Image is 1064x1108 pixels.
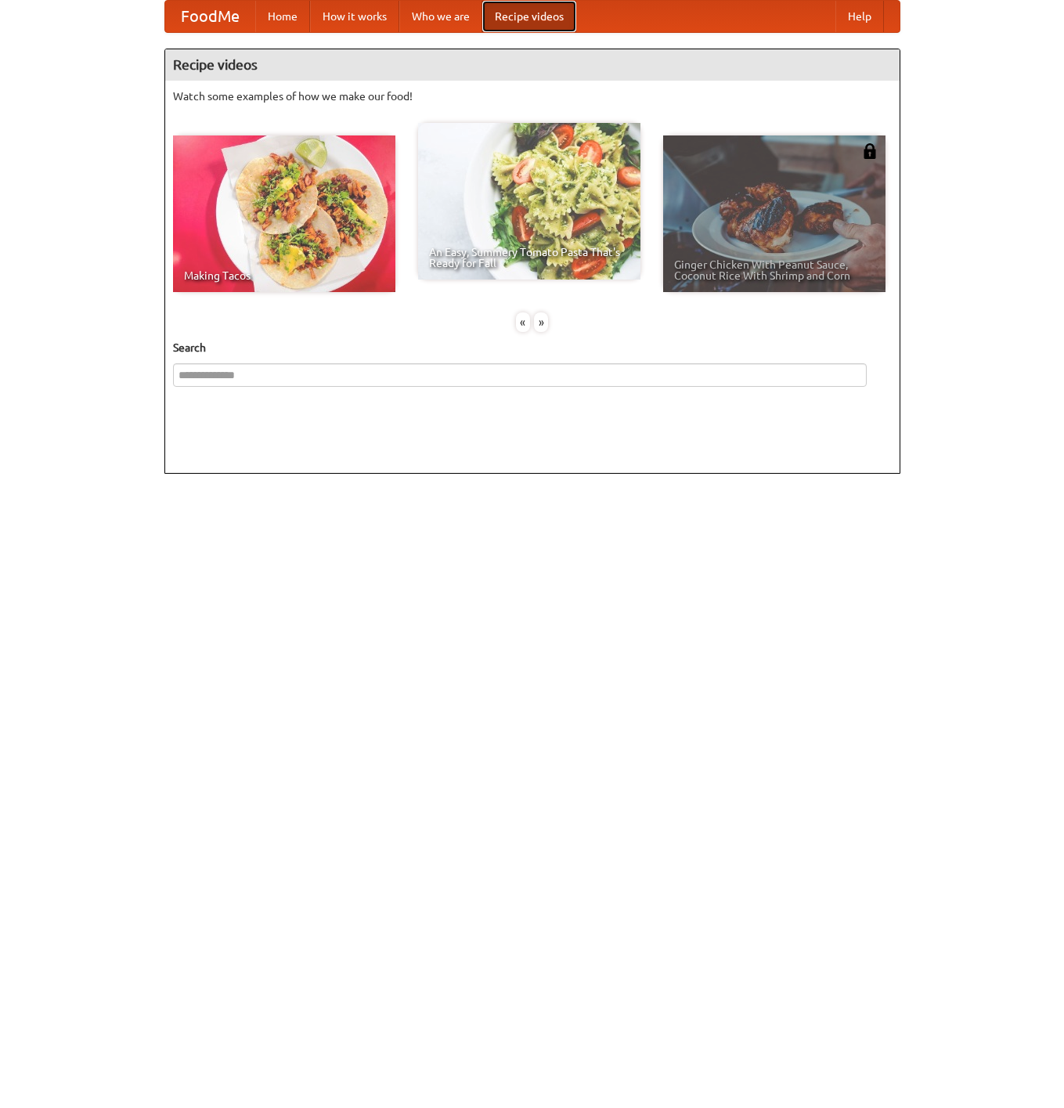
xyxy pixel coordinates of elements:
img: 483408.png [862,143,878,159]
div: « [516,312,530,332]
h5: Search [173,340,892,355]
a: Making Tacos [173,135,395,292]
span: Making Tacos [184,270,384,281]
a: Recipe videos [482,1,576,32]
a: FoodMe [165,1,255,32]
a: Home [255,1,310,32]
span: An Easy, Summery Tomato Pasta That's Ready for Fall [429,247,629,269]
a: Help [835,1,884,32]
p: Watch some examples of how we make our food! [173,88,892,104]
a: An Easy, Summery Tomato Pasta That's Ready for Fall [418,123,640,280]
a: Who we are [399,1,482,32]
div: » [534,312,548,332]
a: How it works [310,1,399,32]
h4: Recipe videos [165,49,900,81]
